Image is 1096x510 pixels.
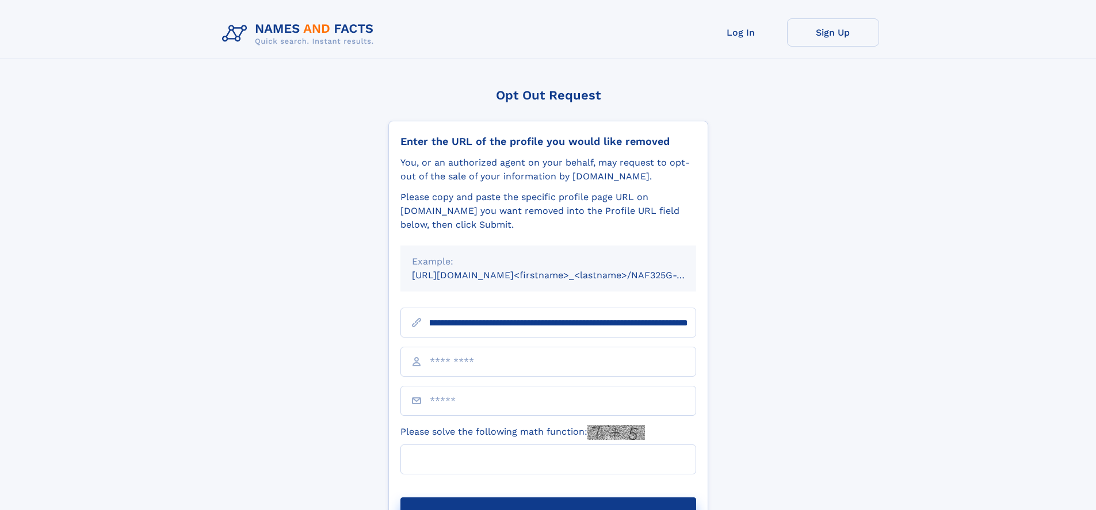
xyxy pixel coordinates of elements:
[412,255,685,269] div: Example:
[388,88,708,102] div: Opt Out Request
[412,270,718,281] small: [URL][DOMAIN_NAME]<firstname>_<lastname>/NAF325G-xxxxxxxx
[400,156,696,183] div: You, or an authorized agent on your behalf, may request to opt-out of the sale of your informatio...
[695,18,787,47] a: Log In
[400,190,696,232] div: Please copy and paste the specific profile page URL on [DOMAIN_NAME] you want removed into the Pr...
[217,18,383,49] img: Logo Names and Facts
[400,425,645,440] label: Please solve the following math function:
[787,18,879,47] a: Sign Up
[400,135,696,148] div: Enter the URL of the profile you would like removed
